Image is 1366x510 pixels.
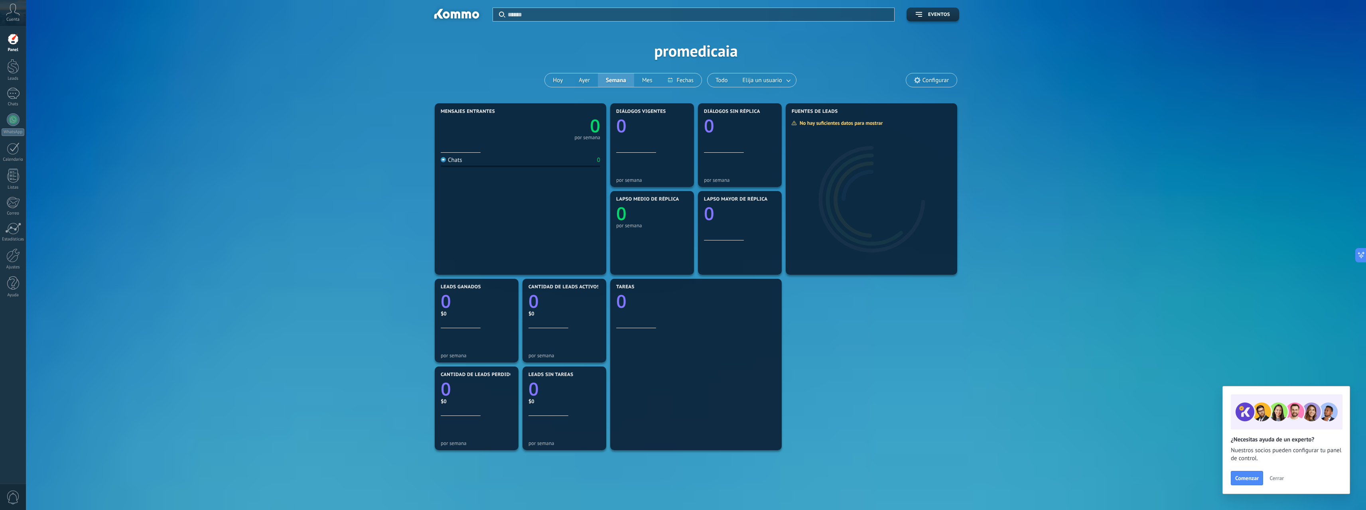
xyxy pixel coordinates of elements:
[441,310,512,317] div: $0
[1235,475,1259,481] span: Comenzar
[616,289,776,313] a: 0
[616,201,627,226] text: 0
[704,114,714,138] text: 0
[2,293,25,298] div: Ayuda
[528,440,600,446] div: por semana
[928,12,950,18] span: Eventos
[441,289,512,313] a: 0
[616,197,679,202] span: Lapso medio de réplica
[528,289,600,313] a: 0
[590,114,600,138] text: 0
[736,73,796,87] button: Elija un usuario
[2,211,25,216] div: Correo
[441,377,512,401] a: 0
[598,73,634,87] button: Semana
[528,398,600,405] div: $0
[441,156,462,164] div: Chats
[616,289,627,313] text: 0
[792,109,838,114] span: Fuentes de leads
[704,197,767,202] span: Lapso mayor de réplica
[2,157,25,162] div: Calendario
[571,73,598,87] button: Ayer
[528,310,600,317] div: $0
[441,284,481,290] span: Leads ganados
[2,237,25,242] div: Estadísticas
[528,377,600,401] a: 0
[907,8,959,22] button: Eventos
[634,73,660,87] button: Mes
[2,76,25,81] div: Leads
[1269,475,1284,481] span: Cerrar
[1231,447,1342,463] span: Nuestros socios pueden configurar tu panel de control.
[616,223,688,228] div: por semana
[6,17,20,22] span: Cuenta
[528,352,600,358] div: por semana
[528,284,600,290] span: Cantidad de leads activos
[528,372,573,378] span: Leads sin tareas
[1266,472,1287,484] button: Cerrar
[741,75,784,86] span: Elija un usuario
[708,73,736,87] button: Todo
[528,289,539,313] text: 0
[528,377,539,401] text: 0
[441,157,446,162] img: Chats
[2,265,25,270] div: Ajustes
[2,128,24,136] div: WhatsApp
[791,120,888,126] div: No hay suficientes datos para mostrar
[616,177,688,183] div: por semana
[441,109,495,114] span: Mensajes entrantes
[616,109,666,114] span: Diálogos vigentes
[597,156,600,164] div: 0
[660,73,701,87] button: Fechas
[520,114,600,138] a: 0
[441,372,516,378] span: Cantidad de leads perdidos
[922,77,949,84] span: Configurar
[441,440,512,446] div: por semana
[1231,436,1342,443] h2: ¿Necesitas ayuda de un experto?
[704,177,776,183] div: por semana
[2,102,25,107] div: Chats
[441,398,512,405] div: $0
[441,289,451,313] text: 0
[1231,471,1263,485] button: Comenzar
[704,109,760,114] span: Diálogos sin réplica
[441,352,512,358] div: por semana
[704,201,714,226] text: 0
[574,136,600,140] div: por semana
[616,114,627,138] text: 0
[2,185,25,190] div: Listas
[545,73,571,87] button: Hoy
[441,377,451,401] text: 0
[616,284,635,290] span: Tareas
[2,47,25,53] div: Panel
